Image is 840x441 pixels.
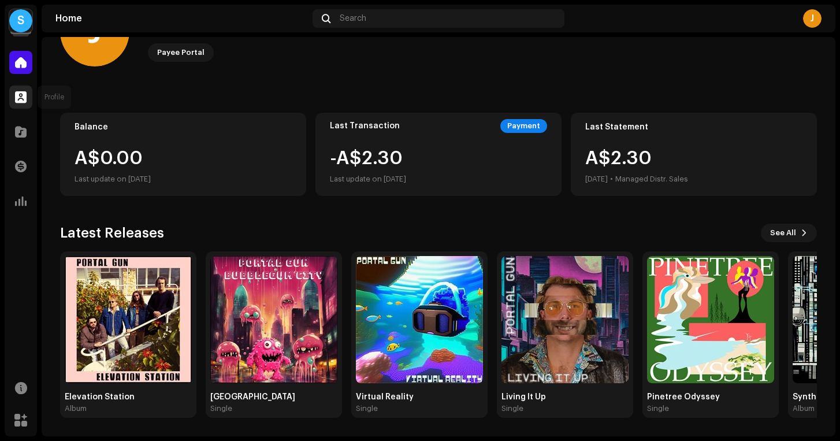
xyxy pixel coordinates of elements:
img: 34cecd30-4a20-4cff-9e64-3a0707be6603 [501,256,629,383]
div: Pinetree Odyssey [647,392,774,402]
img: ff0eb4a6-0d33-4e3e-9734-69a129c21f37 [210,256,337,383]
h3: Latest Releases [60,224,164,242]
button: See All [761,224,817,242]
div: S [9,9,32,32]
div: Payment [500,119,547,133]
span: See All [770,221,796,244]
div: Payee Portal [157,46,205,60]
div: Single [210,404,232,413]
div: [DATE] [585,172,608,186]
div: Album [793,404,815,413]
div: Balance [75,123,292,132]
div: Elevation Station [65,392,192,402]
div: Last Statement [585,123,802,132]
div: J [803,9,822,28]
div: Home [55,14,308,23]
div: Virtual Reality [356,392,483,402]
div: Single [647,404,669,413]
div: Last update on [DATE] [330,172,406,186]
img: 22222f67-8eca-4312-9fff-501830d779c1 [647,256,774,383]
div: Last Transaction [330,121,400,131]
div: Last update on [DATE] [75,172,292,186]
div: Single [356,404,378,413]
img: 9a15c7ed-0086-4cef-b4f0-6a43f2caecf9 [65,256,192,383]
re-o-card-value: Last Statement [571,113,817,196]
div: • [610,172,613,186]
div: Living It Up [501,392,629,402]
div: Managed Distr. Sales [615,172,688,186]
div: Single [501,404,523,413]
div: Album [65,404,87,413]
span: Search [340,14,366,23]
div: [GEOGRAPHIC_DATA] [210,392,337,402]
img: c7452b69-0692-4bb9-959b-64c2959ebfb3 [356,256,483,383]
re-o-card-value: Balance [60,113,306,196]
